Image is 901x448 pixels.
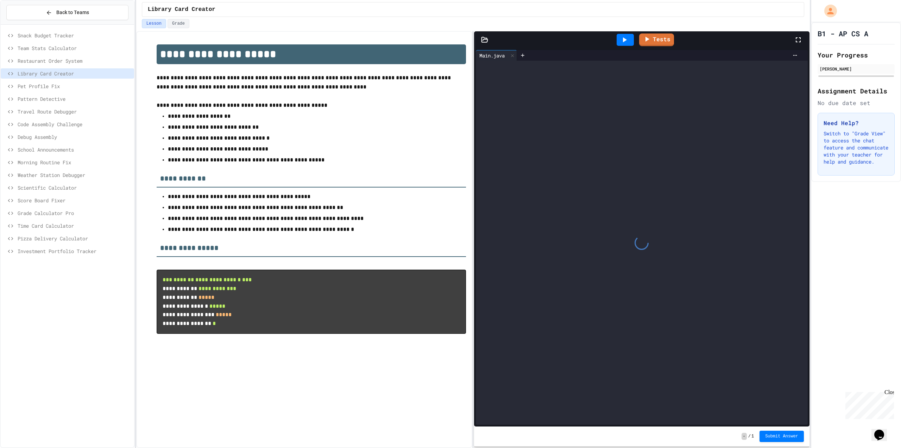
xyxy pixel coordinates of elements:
[18,108,131,115] span: Travel Route Debugger
[6,5,128,20] button: Back to Teams
[818,50,895,60] h2: Your Progress
[18,95,131,103] span: Pattern Detective
[765,434,798,439] span: Submit Answer
[18,209,131,217] span: Grade Calculator Pro
[3,3,49,45] div: Chat with us now!Close
[148,5,215,14] span: Library Card Creator
[820,66,893,72] div: [PERSON_NAME]
[18,146,131,153] span: School Announcements
[18,247,131,255] span: Investment Portfolio Tracker
[476,52,508,59] div: Main.java
[18,32,131,39] span: Snack Budget Tracker
[751,434,754,439] span: 1
[18,70,131,77] span: Library Card Creator
[760,431,804,442] button: Submit Answer
[18,44,131,52] span: Team Stats Calculator
[18,235,131,242] span: Pizza Delivery Calculator
[18,57,131,65] span: Restaurant Order System
[18,82,131,90] span: Pet Profile Fix
[18,197,131,204] span: Score Board Fixer
[742,433,747,440] span: -
[18,121,131,128] span: Code Assembly Challenge
[818,86,895,96] h2: Assignment Details
[168,19,189,28] button: Grade
[639,33,674,46] a: Tests
[18,171,131,179] span: Weather Station Debugger
[18,133,131,141] span: Debug Assembly
[818,29,868,38] h1: B1 - AP CS A
[476,50,517,61] div: Main.java
[843,389,894,419] iframe: chat widget
[142,19,166,28] button: Lesson
[824,130,889,165] p: Switch to "Grade View" to access the chat feature and communicate with your teacher for help and ...
[18,184,131,191] span: Scientific Calculator
[818,99,895,107] div: No due date set
[871,420,894,441] iframe: chat widget
[18,159,131,166] span: Morning Routine Fix
[817,3,839,19] div: My Account
[824,119,889,127] h3: Need Help?
[56,9,89,16] span: Back to Teams
[748,434,751,439] span: /
[18,222,131,229] span: Time Card Calculator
